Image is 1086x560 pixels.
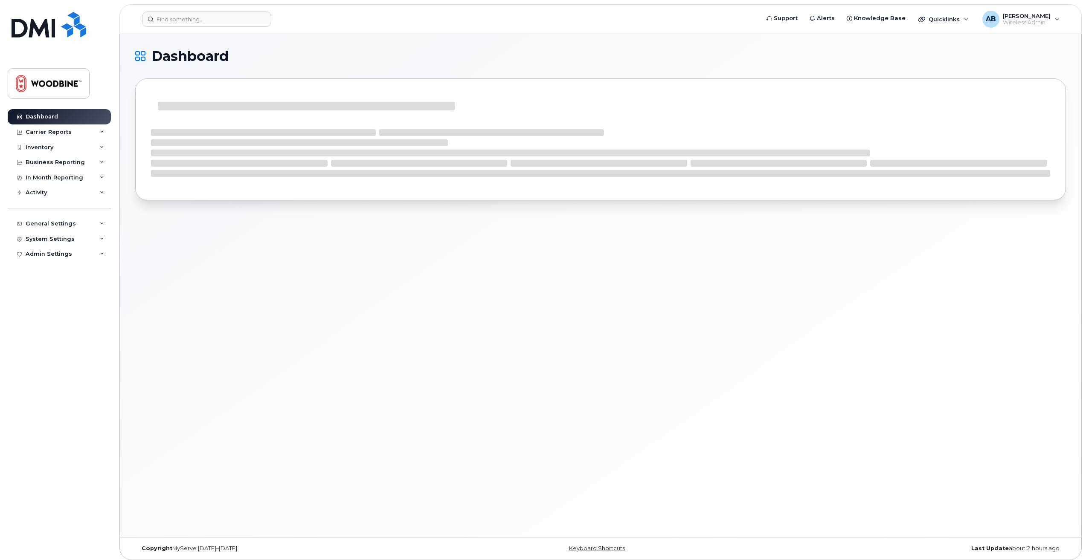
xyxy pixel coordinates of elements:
div: MyServe [DATE]–[DATE] [135,545,445,552]
span: Dashboard [151,50,229,63]
strong: Last Update [971,545,1009,551]
strong: Copyright [142,545,172,551]
a: Keyboard Shortcuts [569,545,625,551]
div: about 2 hours ago [756,545,1066,552]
